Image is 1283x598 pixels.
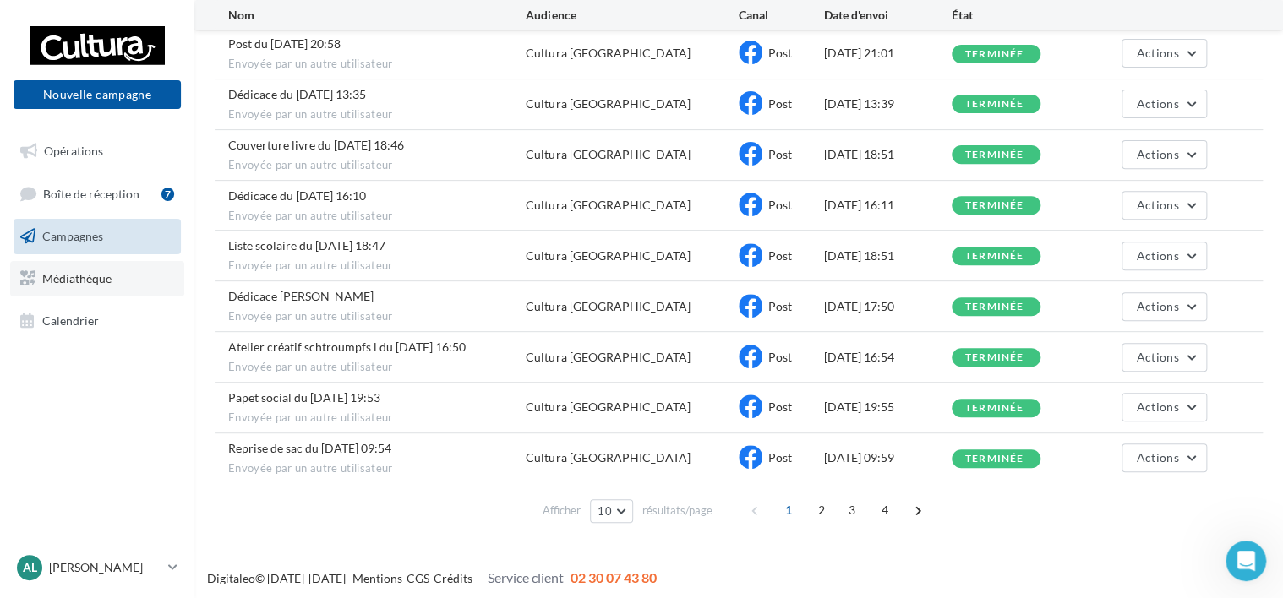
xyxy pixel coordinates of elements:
[228,87,366,101] span: Dédicace du 06-08-2025 13:35
[1122,343,1206,372] button: Actions
[14,80,181,109] button: Nouvelle campagne
[739,7,824,24] div: Canal
[1122,191,1206,220] button: Actions
[23,559,37,576] span: Al
[768,400,792,414] span: Post
[965,302,1024,313] div: terminée
[526,45,690,62] div: Cultura [GEOGRAPHIC_DATA]
[824,247,952,264] div: [DATE] 18:51
[352,571,402,585] a: Mentions
[228,360,526,375] span: Envoyée par un autre utilisateur
[598,504,612,518] span: 10
[228,289,374,303] span: Dédicace Elisabet Guillot
[824,449,952,466] div: [DATE] 09:59
[965,49,1024,60] div: terminée
[824,45,952,62] div: [DATE] 21:01
[228,7,526,24] div: Nom
[590,499,633,523] button: 10
[228,390,380,405] span: Papet social du 02-07-2025 19:53
[1136,248,1178,263] span: Actions
[1136,147,1178,161] span: Actions
[824,95,952,112] div: [DATE] 13:39
[824,349,952,366] div: [DATE] 16:54
[838,497,865,524] span: 3
[228,461,526,476] span: Envoyée par un autre utilisateur
[42,229,103,243] span: Campagnes
[824,298,952,315] div: [DATE] 17:50
[1122,90,1206,118] button: Actions
[1122,39,1206,68] button: Actions
[526,298,690,315] div: Cultura [GEOGRAPHIC_DATA]
[768,147,792,161] span: Post
[10,219,184,254] a: Campagnes
[965,149,1024,160] div: terminée
[228,441,391,455] span: Reprise de sac du 30-06-2025 09:54
[1226,541,1266,581] iframe: Intercom live chat
[768,350,792,364] span: Post
[228,258,526,274] span: Envoyée par un autre utilisateur
[768,46,792,60] span: Post
[488,569,564,585] span: Service client
[228,238,385,253] span: Liste scolaire du 17-07-2025 18:47
[1122,242,1206,270] button: Actions
[228,138,404,152] span: Couverture livre du 05-08-2025 18:46
[207,571,657,585] span: © [DATE]-[DATE] - - -
[965,454,1024,465] div: terminée
[1122,140,1206,169] button: Actions
[1136,96,1178,111] span: Actions
[228,309,526,324] span: Envoyée par un autre utilisateur
[1136,46,1178,60] span: Actions
[775,497,802,524] span: 1
[1136,299,1178,313] span: Actions
[1122,292,1206,321] button: Actions
[1136,400,1178,414] span: Actions
[228,340,466,354] span: Atelier créatif schtroumpfs l du 07-07-2025 16:50
[10,303,184,339] a: Calendrier
[1136,198,1178,212] span: Actions
[808,497,835,524] span: 2
[44,144,103,158] span: Opérations
[161,188,174,201] div: 7
[965,352,1024,363] div: terminée
[768,450,792,465] span: Post
[952,7,1079,24] div: État
[768,248,792,263] span: Post
[871,497,898,524] span: 4
[1136,450,1178,465] span: Actions
[10,133,184,169] a: Opérations
[965,403,1024,414] div: terminée
[824,7,952,24] div: Date d'envoi
[965,251,1024,262] div: terminée
[965,200,1024,211] div: terminée
[42,271,112,285] span: Médiathèque
[526,197,690,214] div: Cultura [GEOGRAPHIC_DATA]
[228,158,526,173] span: Envoyée par un autre utilisateur
[642,503,712,519] span: résultats/page
[768,299,792,313] span: Post
[824,146,952,163] div: [DATE] 18:51
[42,313,99,327] span: Calendrier
[1136,350,1178,364] span: Actions
[824,197,952,214] div: [DATE] 16:11
[526,247,690,264] div: Cultura [GEOGRAPHIC_DATA]
[14,552,181,584] a: Al [PERSON_NAME]
[543,503,581,519] span: Afficher
[228,188,366,203] span: Dédicace du 23-07-2025 16:10
[228,36,341,51] span: Post du 12-08-2025 20:58
[407,571,429,585] a: CGS
[434,571,472,585] a: Crédits
[228,410,526,426] span: Envoyée par un autre utilisateur
[824,399,952,416] div: [DATE] 19:55
[526,399,690,416] div: Cultura [GEOGRAPHIC_DATA]
[228,209,526,224] span: Envoyée par un autre utilisateur
[526,146,690,163] div: Cultura [GEOGRAPHIC_DATA]
[571,569,657,585] span: 02 30 07 43 80
[10,176,184,212] a: Boîte de réception7
[43,186,139,200] span: Boîte de réception
[965,99,1024,110] div: terminée
[768,198,792,212] span: Post
[526,349,690,366] div: Cultura [GEOGRAPHIC_DATA]
[10,261,184,296] a: Médiathèque
[49,559,161,576] p: [PERSON_NAME]
[526,7,739,24] div: Audience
